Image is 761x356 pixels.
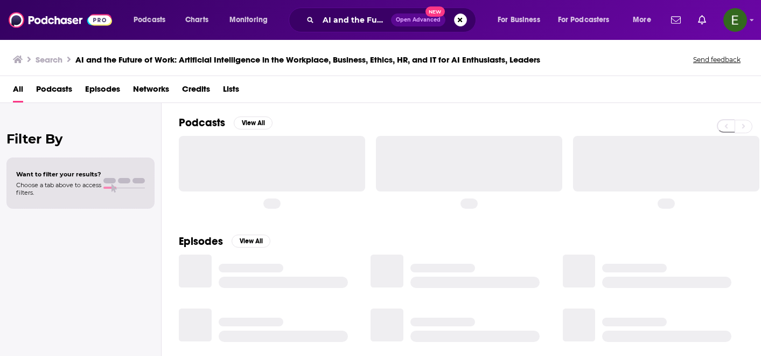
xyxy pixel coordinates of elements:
button: Show profile menu [723,8,747,32]
button: open menu [222,11,282,29]
a: Lists [223,80,239,102]
input: Search podcasts, credits, & more... [318,11,391,29]
button: View All [234,117,273,129]
span: For Podcasters [558,12,610,28]
img: Podchaser - Follow, Share and Rate Podcasts [9,10,112,30]
h3: Search [36,54,62,65]
span: Monitoring [229,12,268,28]
a: Charts [178,11,215,29]
a: All [13,80,23,102]
a: Podcasts [36,80,72,102]
span: Want to filter your results? [16,170,101,178]
span: Podcasts [134,12,165,28]
a: Credits [182,80,210,102]
button: View All [232,235,270,248]
button: Open AdvancedNew [391,13,445,26]
button: open menu [490,11,554,29]
a: EpisodesView All [179,235,270,248]
span: For Business [498,12,540,28]
span: Logged in as Emily.Kaplan [723,8,747,32]
a: Networks [133,80,169,102]
a: Episodes [85,80,120,102]
div: Search podcasts, credits, & more... [299,8,486,32]
span: Choose a tab above to access filters. [16,181,101,196]
a: Show notifications dropdown [667,11,685,29]
span: Open Advanced [396,17,441,23]
button: open menu [625,11,665,29]
button: Send feedback [690,55,744,64]
button: open menu [126,11,179,29]
a: Show notifications dropdown [694,11,710,29]
h2: Podcasts [179,116,225,129]
h3: AI and the Future of Work: Artificial Intelligence in the Workplace, Business, Ethics, HR, and IT... [75,54,540,65]
img: User Profile [723,8,747,32]
button: open menu [551,11,625,29]
a: PodcastsView All [179,116,273,129]
h2: Filter By [6,131,155,147]
span: New [425,6,445,17]
span: More [633,12,651,28]
h2: Episodes [179,235,223,248]
span: Charts [185,12,208,28]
